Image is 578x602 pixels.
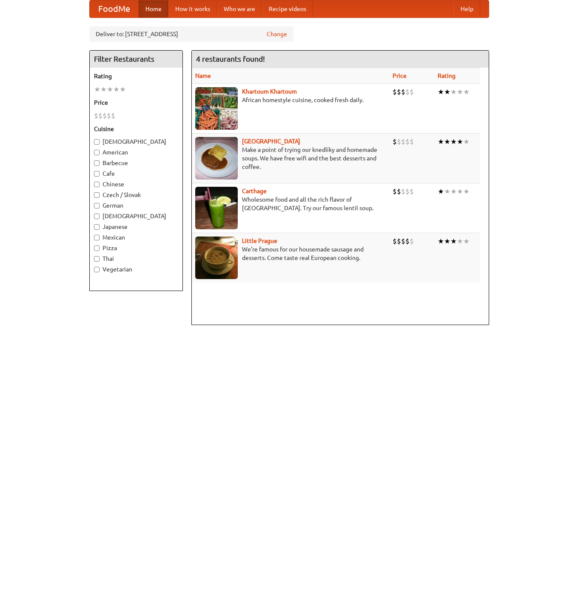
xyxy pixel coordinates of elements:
[168,0,217,17] a: How it works
[94,150,100,155] input: American
[90,51,182,68] h4: Filter Restaurants
[242,88,297,95] a: Khartoum Khartoum
[120,85,126,94] li: ★
[94,192,100,198] input: Czech / Slovak
[94,267,100,272] input: Vegetarian
[94,148,178,157] label: American
[98,111,103,120] li: $
[262,0,313,17] a: Recipe videos
[393,137,397,146] li: $
[195,96,386,104] p: African homestyle cuisine, cooked fresh daily.
[113,85,120,94] li: ★
[94,111,98,120] li: $
[463,87,470,97] li: ★
[463,187,470,196] li: ★
[195,72,211,79] a: Name
[444,87,450,97] li: ★
[94,223,178,231] label: Japanese
[94,159,178,167] label: Barbecue
[242,138,300,145] a: [GEOGRAPHIC_DATA]
[405,87,410,97] li: $
[444,237,450,246] li: ★
[107,85,113,94] li: ★
[195,245,386,262] p: We're famous for our housemade sausage and desserts. Come taste real European cooking.
[94,182,100,187] input: Chinese
[94,214,100,219] input: [DEMOGRAPHIC_DATA]
[94,72,178,80] h5: Rating
[444,137,450,146] li: ★
[94,256,100,262] input: Thai
[267,30,287,38] a: Change
[217,0,262,17] a: Who we are
[196,55,265,63] ng-pluralize: 4 restaurants found!
[450,187,457,196] li: ★
[111,111,115,120] li: $
[438,72,456,79] a: Rating
[107,111,111,120] li: $
[103,111,107,120] li: $
[94,85,100,94] li: ★
[410,137,414,146] li: $
[100,85,107,94] li: ★
[195,146,386,171] p: Make a point of trying our knedlíky and homemade soups. We have free wifi and the best desserts a...
[450,237,457,246] li: ★
[450,137,457,146] li: ★
[94,265,178,274] label: Vegetarian
[195,187,238,229] img: carthage.jpg
[405,187,410,196] li: $
[94,245,100,251] input: Pizza
[457,237,463,246] li: ★
[454,0,480,17] a: Help
[94,171,100,177] input: Cafe
[457,187,463,196] li: ★
[438,237,444,246] li: ★
[457,87,463,97] li: ★
[94,244,178,252] label: Pizza
[94,137,178,146] label: [DEMOGRAPHIC_DATA]
[195,237,238,279] img: littleprague.jpg
[397,237,401,246] li: $
[94,203,100,208] input: German
[444,187,450,196] li: ★
[195,137,238,180] img: czechpoint.jpg
[242,237,277,244] a: Little Prague
[438,187,444,196] li: ★
[438,87,444,97] li: ★
[94,160,100,166] input: Barbecue
[139,0,168,17] a: Home
[410,87,414,97] li: $
[401,187,405,196] li: $
[410,237,414,246] li: $
[195,195,386,212] p: Wholesome food and all the rich flavor of [GEOGRAPHIC_DATA]. Try our famous lentil soup.
[401,137,405,146] li: $
[94,235,100,240] input: Mexican
[94,254,178,263] label: Thai
[94,233,178,242] label: Mexican
[401,87,405,97] li: $
[94,139,100,145] input: [DEMOGRAPHIC_DATA]
[397,137,401,146] li: $
[405,237,410,246] li: $
[195,87,238,130] img: khartoum.jpg
[410,187,414,196] li: $
[457,137,463,146] li: ★
[94,191,178,199] label: Czech / Slovak
[242,188,267,194] a: Carthage
[94,98,178,107] h5: Price
[450,87,457,97] li: ★
[94,212,178,220] label: [DEMOGRAPHIC_DATA]
[94,125,178,133] h5: Cuisine
[393,72,407,79] a: Price
[463,237,470,246] li: ★
[94,201,178,210] label: German
[94,169,178,178] label: Cafe
[393,237,397,246] li: $
[94,180,178,188] label: Chinese
[94,224,100,230] input: Japanese
[405,137,410,146] li: $
[438,137,444,146] li: ★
